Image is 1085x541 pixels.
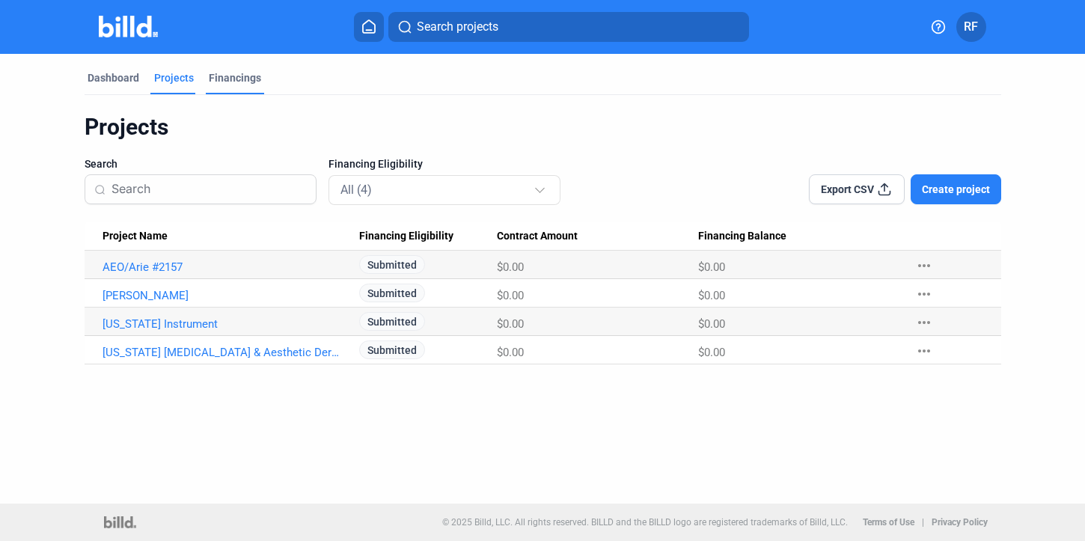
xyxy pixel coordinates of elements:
span: RF [964,18,978,36]
mat-icon: more_horiz [915,342,933,360]
span: $0.00 [698,289,725,302]
mat-icon: more_horiz [915,314,933,331]
span: Submitted [359,284,425,302]
a: AEO/Arie #2157 [103,260,346,274]
span: $0.00 [497,289,524,302]
div: Financing Eligibility [359,230,497,243]
a: [PERSON_NAME] [103,289,346,302]
div: Projects [85,113,1001,141]
span: Submitted [359,312,425,331]
span: $0.00 [497,346,524,359]
div: Projects [154,70,194,85]
button: Create project [911,174,1001,204]
span: $0.00 [497,260,524,274]
span: Financing Eligibility [328,156,423,171]
a: [US_STATE] Instrument [103,317,346,331]
input: Search [111,174,307,205]
p: | [922,517,924,528]
span: $0.00 [698,346,725,359]
button: RF [956,12,986,42]
b: Privacy Policy [932,517,988,528]
span: Search [85,156,117,171]
span: Financing Eligibility [359,230,453,243]
div: Contract Amount [497,230,699,243]
span: Export CSV [821,182,874,197]
span: Search projects [417,18,498,36]
span: Financing Balance [698,230,786,243]
span: Submitted [359,340,425,359]
span: Create project [922,182,990,197]
span: Contract Amount [497,230,578,243]
div: Financings [209,70,261,85]
button: Export CSV [809,174,905,204]
p: © 2025 Billd, LLC. All rights reserved. BILLD and the BILLD logo are registered trademarks of Bil... [442,517,848,528]
span: $0.00 [497,317,524,331]
span: Project Name [103,230,168,243]
div: Dashboard [88,70,139,85]
span: Submitted [359,255,425,274]
span: $0.00 [698,260,725,274]
img: Billd Company Logo [99,16,158,37]
img: logo [104,516,136,528]
span: $0.00 [698,317,725,331]
div: Financing Balance [698,230,900,243]
mat-icon: more_horiz [915,285,933,303]
button: Search projects [388,12,749,42]
b: Terms of Use [863,517,914,528]
mat-icon: more_horiz [915,257,933,275]
a: [US_STATE] [MEDICAL_DATA] & Aesthetic Dermatology [103,346,346,359]
mat-select-trigger: All (4) [340,183,372,197]
div: Project Name [103,230,360,243]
